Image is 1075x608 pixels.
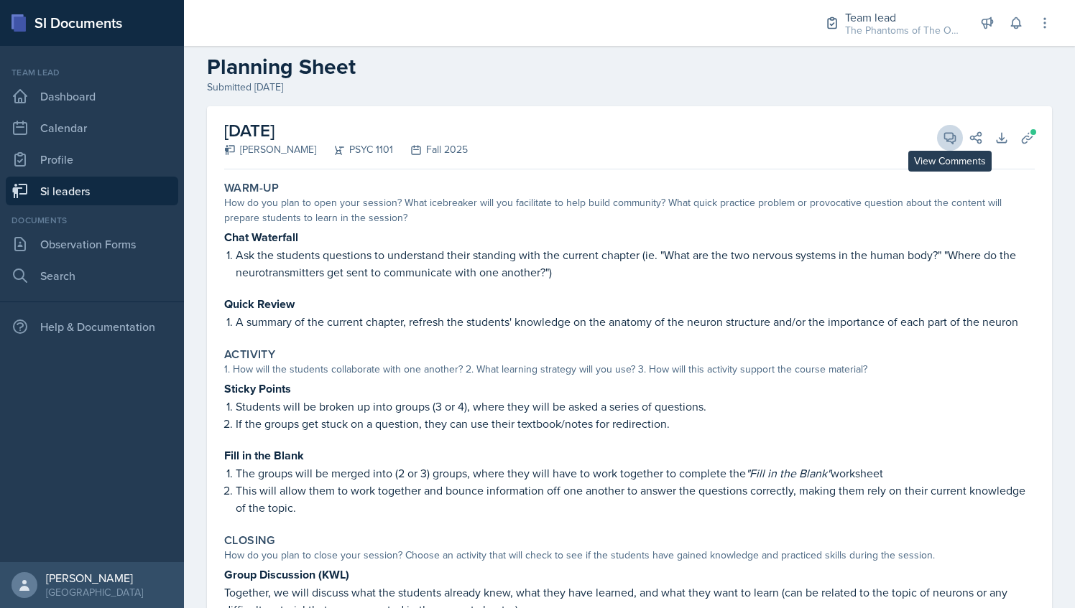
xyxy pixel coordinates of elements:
strong: Group Discussion (KWL) [224,566,349,583]
p: This will allow them to work together and bounce information off one another to answer the questi... [236,482,1035,516]
strong: Quick Review [224,296,295,312]
div: [PERSON_NAME] [224,142,316,157]
p: A summary of the current chapter, refresh the students' knowledge on the anatomy of the neuron st... [236,313,1035,330]
a: Dashboard [6,82,178,111]
a: Observation Forms [6,230,178,258]
div: Team lead [845,9,960,26]
p: Ask the students questions to understand their standing with the current chapter (ie. "What are t... [236,246,1035,281]
div: 1. How will the students collaborate with one another? 2. What learning strategy will you use? 3.... [224,362,1035,377]
div: [GEOGRAPHIC_DATA] [46,585,143,599]
a: Profile [6,145,178,174]
div: How do you plan to close your session? Choose an activity that will check to see if the students ... [224,548,1035,563]
p: If the groups get stuck on a question, they can use their textbook/notes for redirection. [236,415,1035,432]
p: The groups will be merged into (2 or 3) groups, where they will have to work together to complete... [236,464,1035,482]
p: Students will be broken up into groups (3 or 4), where they will be asked a series of questions. [236,398,1035,415]
div: Fall 2025 [393,142,468,157]
div: [PERSON_NAME] [46,571,143,585]
strong: Sticky Points [224,380,291,397]
div: How do you plan to open your session? What icebreaker will you facilitate to help build community... [224,195,1035,225]
label: Activity [224,347,275,362]
em: "Fill in the Blank" [746,465,831,481]
a: Si leaders [6,177,178,205]
div: Help & Documentation [6,312,178,341]
strong: Chat Waterfall [224,229,298,245]
label: Closing [224,533,275,548]
div: PSYC 1101 [316,142,393,157]
a: Calendar [6,113,178,142]
a: Search [6,261,178,290]
div: The Phantoms of The Opera / Fall 2025 [845,23,960,38]
div: Submitted [DATE] [207,80,1052,95]
div: Documents [6,214,178,227]
h2: [DATE] [224,118,468,144]
label: Warm-Up [224,181,280,195]
strong: Fill in the Blank [224,447,304,464]
h2: Planning Sheet [207,54,1052,80]
button: View Comments [937,125,963,151]
div: Team lead [6,66,178,79]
